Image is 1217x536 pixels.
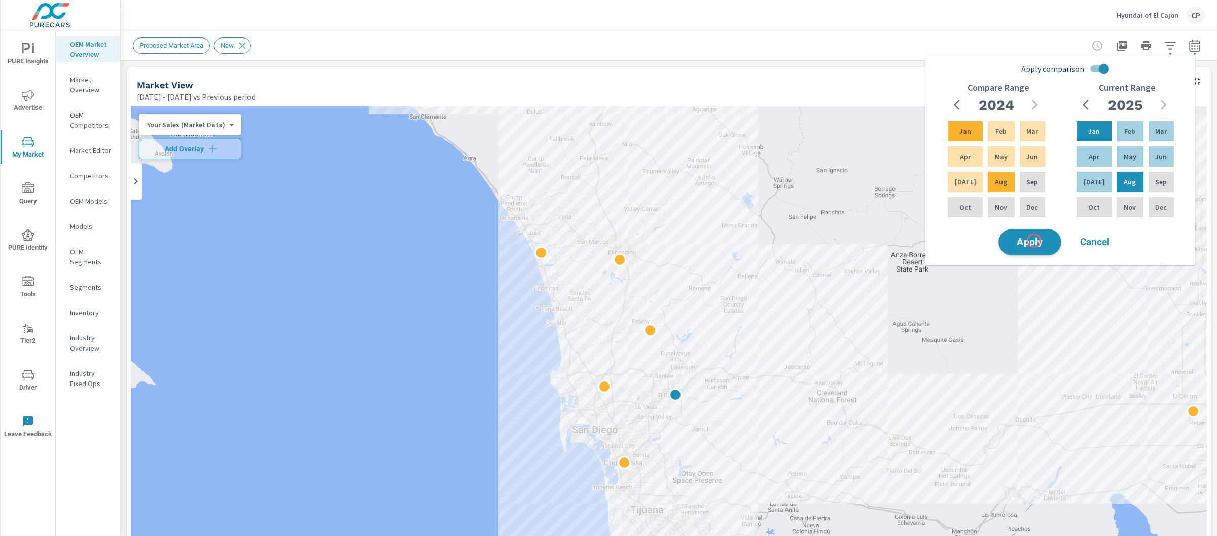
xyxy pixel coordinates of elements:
button: Minimize Widget [1189,73,1205,89]
span: Apply comparison [1021,63,1084,75]
div: Market Editor [56,143,120,158]
h2: 2024 [979,96,1014,114]
p: Apr [1089,151,1099,162]
div: Industry Overview [56,330,120,356]
p: OEM Models [70,196,112,206]
p: Mar [1155,126,1167,136]
p: Apr [960,151,971,162]
p: Industry Fixed Ops [70,368,112,389]
span: Driver [4,369,52,394]
span: Advertise [4,89,52,114]
div: OEM Market Overview [56,36,120,62]
span: Add Overlay [144,144,237,154]
p: OEM Segments [70,247,112,267]
p: Jan [1088,126,1100,136]
p: Aug [995,177,1007,187]
button: Cancel [1064,229,1125,255]
p: Jan [959,126,971,136]
h5: Market View [137,80,193,90]
span: Query [4,182,52,207]
p: Nov [1124,202,1136,212]
p: Aug [1124,177,1136,187]
span: Cancel [1075,238,1115,247]
div: nav menu [1,30,55,450]
div: Industry Fixed Ops [56,366,120,391]
p: Sep [1155,177,1167,187]
h6: Compare Range [968,83,1029,93]
div: OEM Competitors [56,107,120,133]
p: OEM Competitors [70,110,112,130]
div: CP [1187,6,1205,24]
p: Nov [995,202,1007,212]
p: Feb [1124,126,1135,136]
p: Market Overview [70,74,112,95]
div: Your Sales (Market Data) [139,120,233,130]
p: Sep [1026,177,1038,187]
p: Inventory [70,308,112,318]
div: Market Overview [56,72,120,97]
p: Competitors [70,171,112,181]
span: Leave Feedback [4,415,52,440]
span: Apply [1009,238,1051,247]
p: May [1124,151,1136,162]
p: Segments [70,282,112,292]
p: Dec [1155,202,1167,212]
div: OEM Segments [56,244,120,270]
p: Hyundai of El Cajon [1117,11,1178,20]
p: [DATE] [1084,177,1105,187]
p: Jun [1026,151,1038,162]
div: OEM Models [56,194,120,209]
span: PURE Insights [4,43,52,67]
span: Tier2 [4,322,52,347]
p: [DATE] - [DATE] vs Previous period [137,91,256,103]
p: Feb [995,126,1007,136]
p: [DATE] [955,177,976,187]
span: My Market [4,136,52,161]
div: Segments [56,280,120,295]
p: Dec [1026,202,1038,212]
span: PURE Identity [4,229,52,254]
h6: Current Range [1099,83,1156,93]
div: New [214,37,251,54]
p: Models [70,221,112,232]
button: Apply [998,229,1061,255]
p: OEM Market Overview [70,39,112,59]
p: Jun [1155,151,1167,162]
p: Market Editor [70,145,112,156]
div: Inventory [56,305,120,320]
p: Mar [1026,126,1038,136]
p: Oct [959,202,971,212]
div: Models [56,219,120,234]
div: Competitors [56,168,120,183]
span: Tools [4,276,52,300]
p: May [995,151,1008,162]
h2: 2025 [1108,96,1142,114]
p: Industry Overview [70,333,112,353]
span: Proposed Market Area [133,42,209,49]
p: Oct [1088,202,1100,212]
button: Add Overlay [139,139,241,159]
p: Your Sales (Market Data) [147,120,225,129]
span: New [214,42,240,49]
